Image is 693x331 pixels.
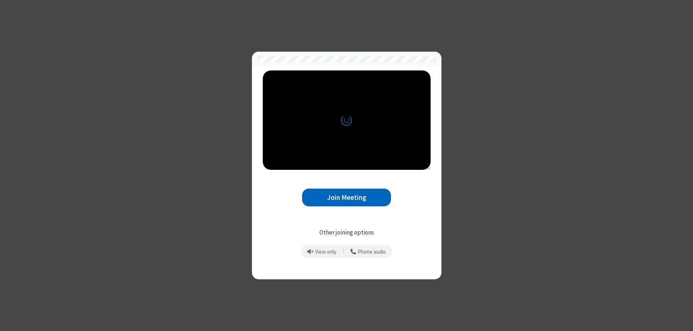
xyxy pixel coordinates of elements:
span: | [343,246,344,257]
button: Use your phone for mic and speaker while you view the meeting on this device. [348,245,389,258]
button: Prevent echo when there is already an active mic and speaker in the room. [305,245,339,258]
p: Other joining options [263,228,431,237]
span: View only [315,249,336,255]
span: Phone audio [358,249,386,255]
button: Join Meeting [302,189,391,206]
